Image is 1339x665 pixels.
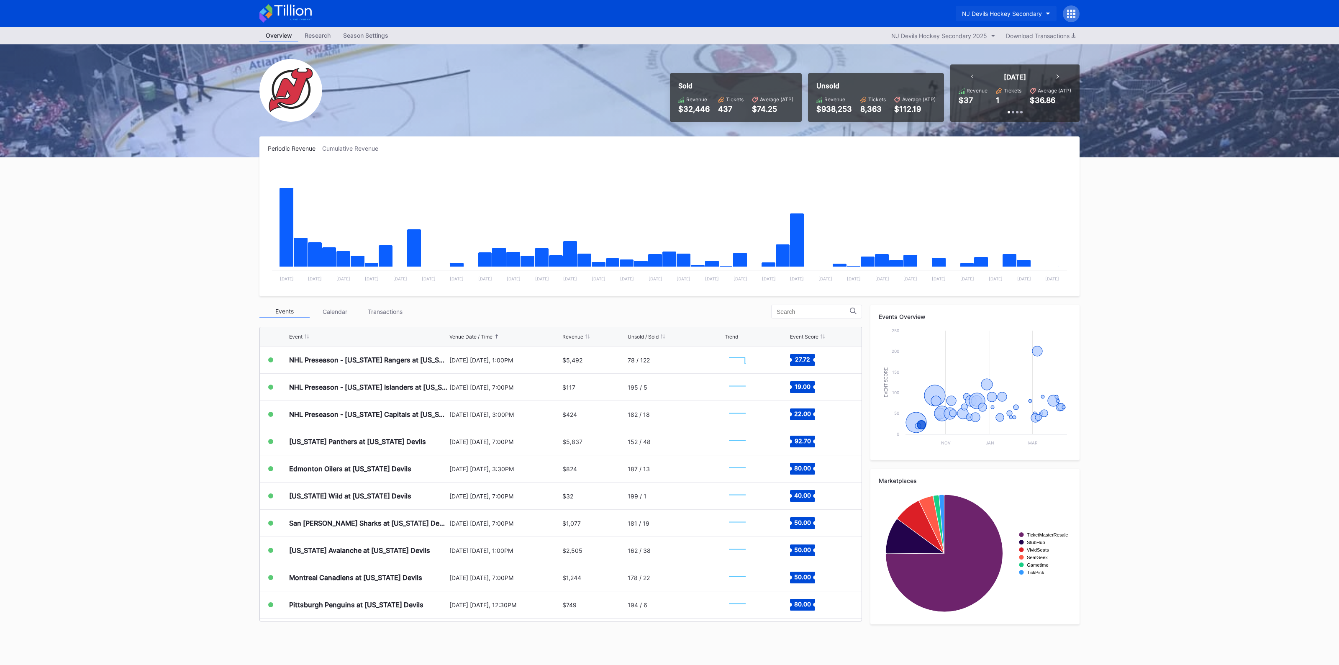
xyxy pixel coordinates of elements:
svg: Chart title [725,349,750,370]
div: Calendar [310,305,360,318]
svg: Chart title [879,490,1071,616]
div: 195 / 5 [628,384,647,391]
div: $36.86 [1030,96,1055,105]
text: 0 [897,431,899,436]
div: Event Score [790,334,818,340]
text: VividSeats [1027,547,1049,552]
div: Trend [725,334,738,340]
div: Revenue [967,87,988,94]
div: $32 [562,493,573,500]
text: 50 [894,411,899,416]
div: NJ Devils Hockey Secondary 2025 [891,32,987,39]
div: Average (ATP) [902,96,936,103]
div: Unsold [816,82,936,90]
div: [DATE] [DATE], 12:30PM [449,601,560,609]
div: 187 / 13 [628,465,650,472]
div: Revenue [686,96,707,103]
div: $424 [562,411,577,418]
div: [DATE] [DATE], 1:00PM [449,547,560,554]
text: Gametime [1027,562,1049,567]
div: $74.25 [752,105,793,113]
text: 50.00 [794,573,811,580]
div: $1,244 [562,574,581,581]
text: 40.00 [794,492,811,499]
div: NHL Preseason - [US_STATE] Islanders at [US_STATE] Devils [289,383,447,391]
div: 437 [718,105,744,113]
div: NHL Preseason - [US_STATE] Capitals at [US_STATE] Devils (Split Squad) [289,410,447,419]
div: 182 / 18 [628,411,650,418]
div: Average (ATP) [760,96,793,103]
text: [DATE] [1045,276,1059,281]
text: [DATE] [705,276,719,281]
div: $5,492 [562,357,582,364]
text: [DATE] [308,276,322,281]
text: [DATE] [336,276,350,281]
text: 80.00 [794,465,811,472]
div: [DATE] [DATE], 1:00PM [449,357,560,364]
text: TicketMasterResale [1027,532,1068,537]
text: 92.70 [794,437,811,444]
svg: Chart title [879,326,1071,452]
div: $112.19 [894,105,936,113]
div: 162 / 38 [628,547,651,554]
img: NJ_Devils_Hockey_Secondary.png [259,59,322,122]
div: Periodic Revenue [268,145,322,152]
div: 194 / 6 [628,601,647,609]
div: Average (ATP) [1038,87,1071,94]
text: SeatGeek [1027,555,1048,560]
text: Jan [986,440,994,445]
svg: Chart title [725,404,750,425]
div: [DATE] [DATE], 7:00PM [449,493,560,500]
svg: Chart title [725,485,750,506]
text: StubHub [1027,540,1045,545]
div: Revenue [562,334,583,340]
svg: Chart title [725,431,750,452]
div: $938,253 [816,105,852,113]
text: [DATE] [507,276,521,281]
button: NJ Devils Hockey Secondary 2025 [887,30,1000,41]
svg: Chart title [725,513,750,534]
div: [US_STATE] Panthers at [US_STATE] Devils [289,437,426,446]
text: [DATE] [762,276,776,281]
div: Pittsburgh Penguins at [US_STATE] Devils [289,601,423,609]
text: [DATE] [535,276,549,281]
text: [DATE] [790,276,804,281]
text: 80.00 [794,601,811,608]
text: [DATE] [875,276,889,281]
div: [DATE] [DATE], 7:00PM [449,384,560,391]
button: NJ Devils Hockey Secondary [956,6,1057,21]
div: Revenue [824,96,845,103]
div: NJ Devils Hockey Secondary [962,10,1042,17]
div: Cumulative Revenue [322,145,385,152]
div: $32,446 [678,105,710,113]
text: 22.00 [794,410,811,417]
div: Research [298,29,337,41]
div: Edmonton Oilers at [US_STATE] Devils [289,465,411,473]
div: Tickets [726,96,744,103]
div: $37 [959,96,973,105]
div: Event [289,334,303,340]
div: Venue Date / Time [449,334,493,340]
div: Unsold / Sold [628,334,659,340]
div: $1,077 [562,520,581,527]
svg: Chart title [725,594,750,615]
svg: Chart title [725,377,750,398]
div: [US_STATE] Wild at [US_STATE] Devils [289,492,411,500]
div: [US_STATE] Avalanche at [US_STATE] Devils [289,546,430,555]
text: [DATE] [450,276,464,281]
text: 19.00 [795,383,811,390]
text: [DATE] [620,276,634,281]
div: [DATE] [DATE], 3:00PM [449,411,560,418]
div: Tickets [1004,87,1021,94]
div: [DATE] [DATE], 3:30PM [449,465,560,472]
text: [DATE] [960,276,974,281]
text: [DATE] [649,276,662,281]
svg: Chart title [725,540,750,561]
div: 152 / 48 [628,438,651,445]
div: Transactions [360,305,410,318]
div: $5,837 [562,438,582,445]
div: 199 / 1 [628,493,646,500]
div: San [PERSON_NAME] Sharks at [US_STATE] Devils [289,519,447,527]
div: Events Overview [879,313,1071,320]
text: [DATE] [903,276,917,281]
